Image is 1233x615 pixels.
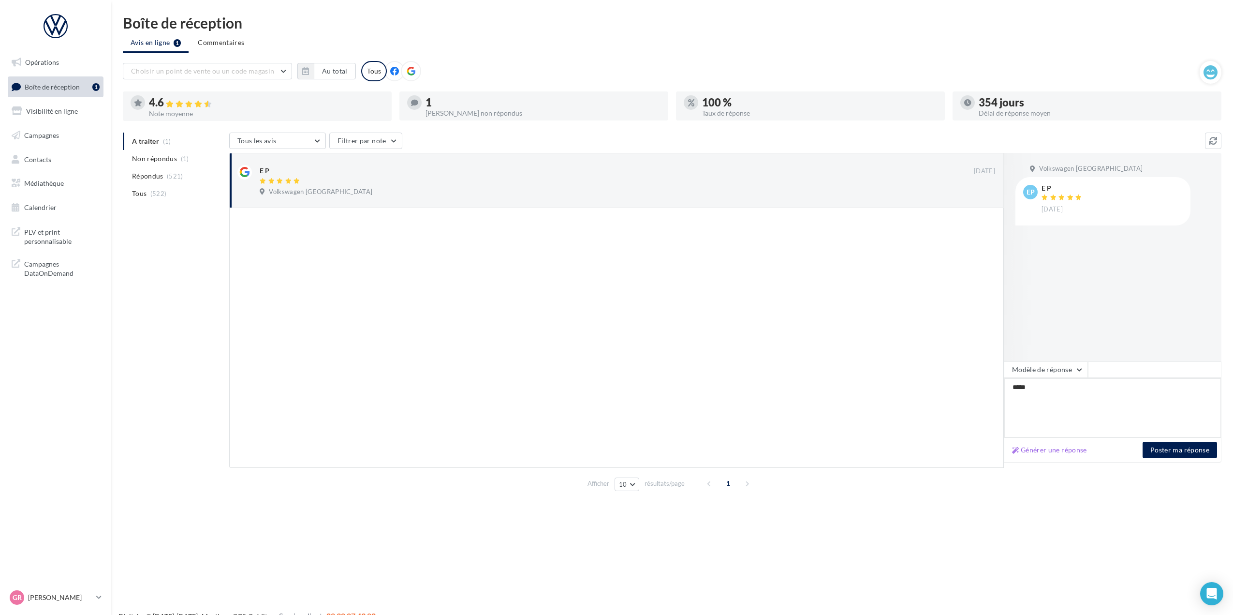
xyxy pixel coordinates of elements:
a: Visibilité en ligne [6,101,105,121]
span: PLV et print personnalisable [24,225,100,246]
a: Campagnes DataOnDemand [6,254,105,282]
div: 354 jours [979,97,1214,108]
div: Taux de réponse [702,110,937,117]
span: 1 [720,476,736,491]
span: Boîte de réception [25,82,80,90]
div: E P [1042,185,1084,192]
span: Campagnes DataOnDemand [24,257,100,278]
span: Tous les avis [237,136,277,145]
div: Open Intercom Messenger [1200,582,1223,605]
div: 1 [92,83,100,91]
span: Médiathèque [24,179,64,187]
span: Volkswagen [GEOGRAPHIC_DATA] [269,188,372,196]
span: 10 [619,480,627,488]
span: Afficher [587,479,609,488]
span: Tous [132,189,147,198]
a: Médiathèque [6,173,105,194]
div: Note moyenne [149,110,384,117]
div: 1 [426,97,661,108]
button: Générer une réponse [1008,444,1091,456]
a: Calendrier [6,197,105,218]
div: Boîte de réception [123,15,1221,30]
span: Commentaires [198,38,244,47]
span: Volkswagen [GEOGRAPHIC_DATA] [1039,165,1143,173]
button: Au total [314,63,356,79]
p: [PERSON_NAME] [28,593,92,602]
span: résultats/page [645,479,685,488]
div: Délai de réponse moyen [979,110,1214,117]
span: Opérations [25,58,59,66]
button: Filtrer par note [329,133,402,149]
span: Campagnes [24,131,59,139]
span: EP [1027,187,1035,197]
a: Campagnes [6,125,105,146]
div: Tous [361,61,387,81]
div: 4.6 [149,97,384,108]
span: [DATE] [1042,205,1063,214]
button: 10 [615,478,639,491]
span: Contacts [24,155,51,163]
button: Modèle de réponse [1004,361,1088,378]
a: PLV et print personnalisable [6,222,105,250]
span: (1) [181,155,189,163]
button: Au total [297,63,356,79]
span: Gr [13,593,22,602]
div: [PERSON_NAME] non répondus [426,110,661,117]
span: Non répondus [132,154,177,164]
button: Tous les avis [229,133,326,149]
a: Opérations [6,52,105,73]
a: Contacts [6,150,105,170]
span: Choisir un point de vente ou un code magasin [131,67,274,75]
a: Gr [PERSON_NAME] [8,588,103,607]
button: Choisir un point de vente ou un code magasin [123,63,292,79]
span: Visibilité en ligne [26,107,78,115]
span: (522) [150,190,167,197]
div: 100 % [702,97,937,108]
button: Poster ma réponse [1143,442,1217,458]
a: Boîte de réception1 [6,76,105,97]
span: Calendrier [24,203,57,211]
div: E P [260,166,269,176]
span: [DATE] [974,167,995,176]
span: (521) [167,172,183,180]
span: Répondus [132,171,163,181]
